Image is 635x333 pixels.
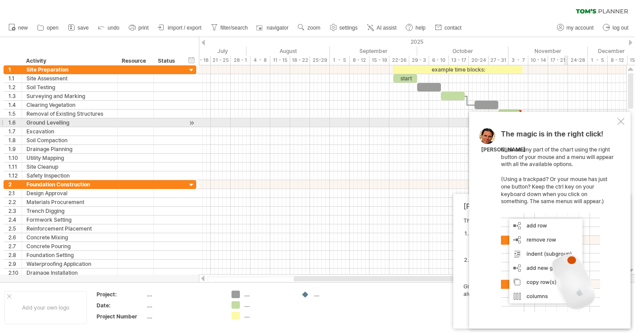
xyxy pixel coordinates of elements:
div: Trench Digging [26,207,113,215]
div: 1.6 [8,118,22,127]
a: zoom [295,22,323,34]
span: navigator [267,25,288,31]
div: 6 - 10 [429,56,449,65]
div: 1.1 [8,74,22,83]
div: 14 - 18 [191,56,211,65]
div: 22-26 [389,56,409,65]
div: October 2025 [417,46,508,56]
div: 4 - 8 [250,56,270,65]
div: .... [314,291,362,298]
a: AI assist [365,22,399,34]
div: 24-28 [568,56,588,65]
span: save [78,25,89,31]
div: 2.1 [8,189,22,197]
div: 1 - 5 [330,56,350,65]
a: my account [555,22,596,34]
div: November 2025 [508,46,588,56]
a: settings [328,22,360,34]
div: 2.5 [8,224,22,233]
div: 13 - 17 [449,56,469,65]
div: [PERSON_NAME] [481,146,526,154]
div: 1.11 [8,163,22,171]
div: 2.7 [8,242,22,250]
div: 17 - 21 [548,56,568,65]
div: Date: [97,302,145,309]
span: zoom [307,25,320,31]
div: 1.7 [8,127,22,136]
div: 25-29 [310,56,330,65]
div: 1.5 [8,110,22,118]
div: 2.8 [8,251,22,259]
div: .... [244,301,292,309]
div: example time blocks: [393,65,523,74]
div: Drainage Planning [26,145,113,153]
span: my account [567,25,594,31]
div: Add your own logo [4,291,87,324]
div: The [PERSON_NAME]'s AI-assist can help you in two ways: Give it a try! With the undo button in th... [463,217,616,321]
div: Design Approval [26,189,113,197]
div: Waterproofing Application [26,260,113,268]
span: help [415,25,426,31]
div: Drainage Installation [26,269,113,277]
div: 2.4 [8,216,22,224]
div: Site Assessment [26,74,113,83]
div: 1.4 [8,101,22,109]
div: Surveying and Marking [26,92,113,100]
a: save [66,22,91,34]
div: Concrete Pouring [26,242,113,250]
div: Site Preparation [26,65,113,74]
div: 1 [8,65,22,74]
div: 20-24 [469,56,489,65]
div: 1.3 [8,92,22,100]
span: import / export [168,25,202,31]
div: Site Cleanup [26,163,113,171]
div: Activity [26,57,112,65]
span: open [47,25,59,31]
a: undo [96,22,122,34]
div: 2.10 [8,269,22,277]
span: contact [444,25,462,31]
div: Reinforcement Placement [26,224,113,233]
a: filter/search [209,22,250,34]
span: new [18,25,28,31]
div: 1 - 5 [588,56,608,65]
div: 2.2 [8,198,22,206]
div: .... [147,313,221,320]
div: Soil Compaction [26,136,113,144]
div: 11 - 15 [270,56,290,65]
div: Utility Mapping [26,154,113,162]
div: Concrete Mixing [26,233,113,242]
span: log out [613,25,628,31]
div: start [393,74,417,83]
span: settings [340,25,358,31]
div: Click on any part of the chart using the right button of your mouse and a menu will appear with a... [501,130,616,312]
div: Project Number [97,313,145,320]
div: 28 - 1 [231,56,250,65]
div: Status [158,57,177,65]
a: new [6,22,30,34]
div: 1.8 [8,136,22,144]
div: [PERSON_NAME]'s AI-assistant [463,202,616,211]
div: July 2025 [155,46,247,56]
div: 8 - 12 [608,56,628,65]
div: 1.10 [8,154,22,162]
div: .... [147,291,221,298]
div: scroll to activity [187,118,196,128]
div: 2.6 [8,233,22,242]
div: 8 - 12 [350,56,370,65]
div: 27 - 31 [489,56,508,65]
div: 2 [8,180,22,189]
div: 1.12 [8,171,22,180]
div: 2.9 [8,260,22,268]
div: 21 - 25 [211,56,231,65]
div: Excavation [26,127,113,136]
div: Foundation Construction [26,180,113,189]
div: Formwork Setting [26,216,113,224]
div: Safety Inspection [26,171,113,180]
div: Resource [122,57,149,65]
div: September 2025 [330,46,417,56]
div: August 2025 [247,46,330,56]
a: open [35,22,61,34]
div: 2.3 [8,207,22,215]
div: 1.9 [8,145,22,153]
